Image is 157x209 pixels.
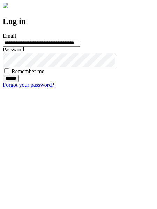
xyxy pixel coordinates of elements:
label: Email [3,33,16,39]
h2: Log in [3,17,154,26]
label: Remember me [12,68,44,74]
a: Forgot your password? [3,82,54,88]
img: logo-4e3dc11c47720685a147b03b5a06dd966a58ff35d612b21f08c02c0306f2b779.png [3,3,8,8]
label: Password [3,47,24,52]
